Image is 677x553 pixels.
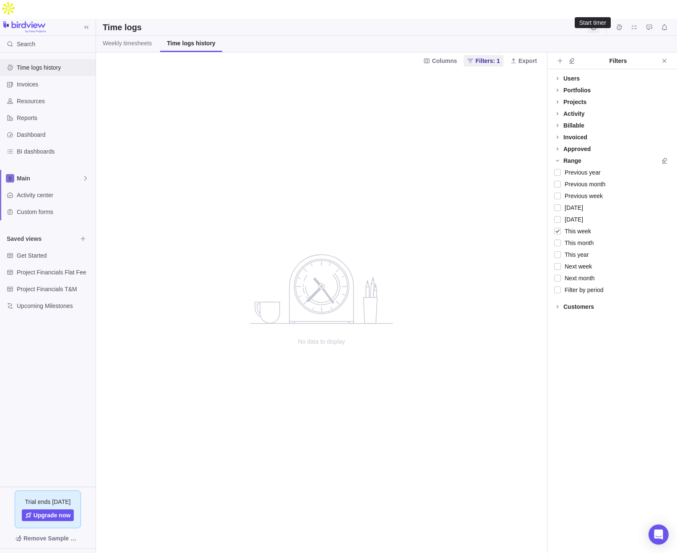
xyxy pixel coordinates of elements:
[17,114,92,122] span: Reports
[17,208,92,216] span: Custom forms
[17,97,92,105] span: Resources
[563,133,587,141] div: Invoiced
[17,191,92,199] span: Activity center
[628,25,640,32] a: My assignments
[17,251,92,260] span: Get Started
[578,57,659,65] div: Filters
[579,19,607,26] div: Start timer
[25,498,71,506] span: Trial ends [DATE]
[22,509,74,521] a: Upgrade now
[17,268,92,276] span: Project Financials Flat Fee
[563,303,594,311] div: Customers
[659,55,670,67] span: Close
[519,57,537,65] span: Export
[648,524,669,545] div: Open Intercom Messenger
[96,36,158,52] a: Weekly timesheets
[563,98,586,106] div: Projects
[7,235,77,243] span: Saved views
[34,511,71,519] span: Upgrade now
[103,21,142,33] h2: Time logs
[3,21,46,33] img: logo
[561,190,603,202] span: Previous week
[561,225,591,237] span: This week
[643,25,655,32] a: Approval requests
[561,272,595,284] span: Next month
[103,39,152,47] span: Weekly timesheets
[563,157,581,165] div: Range
[613,25,625,32] a: Time logs
[7,532,89,545] span: Remove Sample Data
[563,86,591,94] div: Portfolios
[659,155,670,167] span: Clear all filters
[77,233,89,245] span: Browse views
[563,145,591,153] div: Approved
[561,237,594,249] span: This month
[659,25,670,32] a: Notifications
[17,147,92,156] span: BI dashboards
[17,63,92,72] span: Time logs history
[432,57,457,65] span: Columns
[475,57,500,65] span: Filters: 1
[561,167,601,178] span: Previous year
[17,130,92,139] span: Dashboard
[23,533,80,543] span: Remove Sample Data
[613,21,625,33] span: Time logs
[17,80,92,89] span: Invoices
[167,39,215,47] span: Time logs history
[563,110,585,118] div: Activity
[17,40,35,48] span: Search
[563,74,580,83] div: Users
[238,337,405,346] span: No data to display
[659,21,670,33] span: Notifications
[17,302,92,310] span: Upcoming Milestones
[160,36,222,52] a: Time logs history
[566,55,578,67] span: Clear all filters
[561,214,583,225] span: [DATE]
[561,261,592,272] span: Next week
[561,202,583,214] span: [DATE]
[507,55,540,67] span: Export
[561,249,589,261] span: This year
[628,21,640,33] span: My assignments
[464,55,503,67] span: Filters: 1
[17,174,82,183] span: Main
[561,284,604,296] span: Filter by period
[420,55,460,67] span: Columns
[17,285,92,293] span: Project Financials T&M
[554,55,566,67] span: Add filters
[563,121,584,130] div: Billable
[643,21,655,33] span: Approval requests
[561,178,605,190] span: Previous month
